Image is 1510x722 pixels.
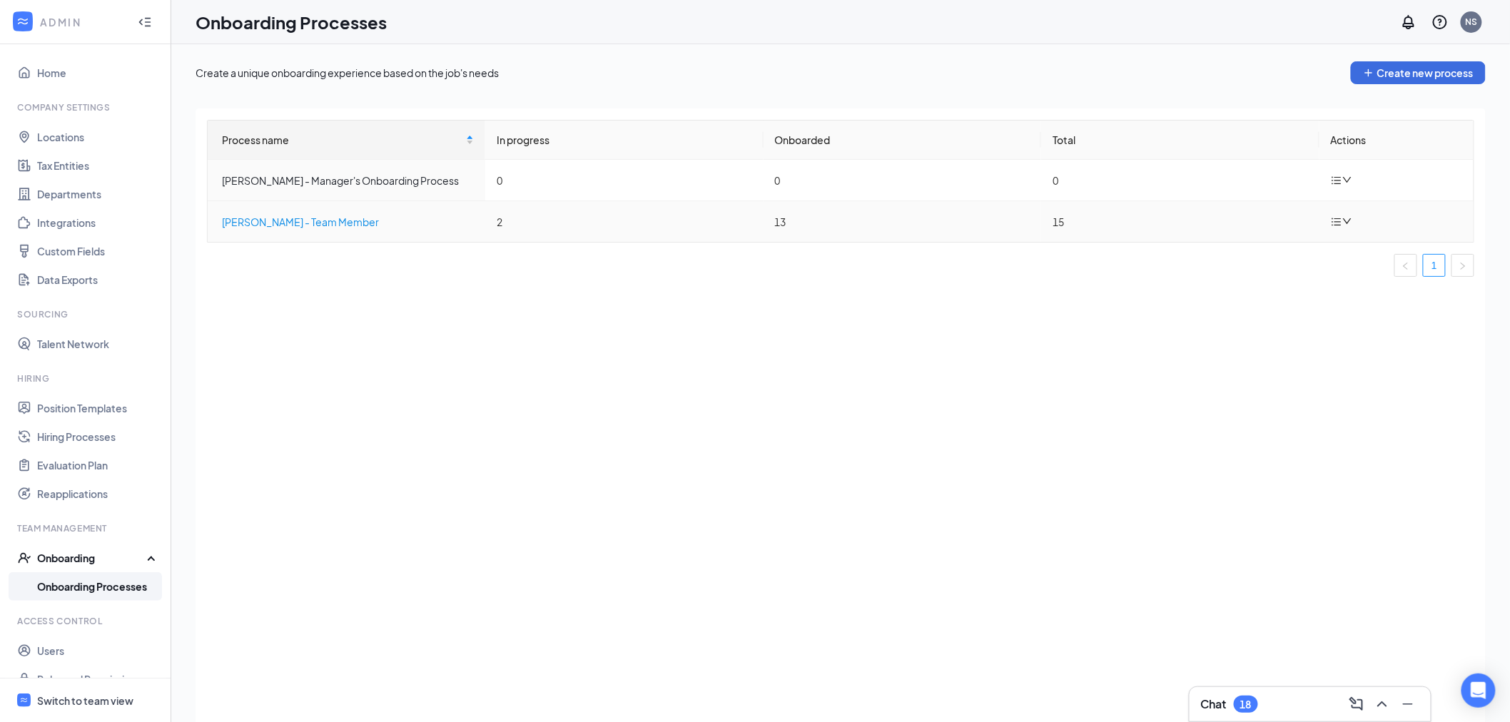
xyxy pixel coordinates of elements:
div: Team Management [17,522,156,534]
button: ChevronUp [1371,693,1394,716]
a: Departments [37,180,159,208]
td: 0 [1041,160,1319,201]
a: Roles and Permissions [37,665,159,693]
div: Create a unique onboarding experience based on the job's needs [196,66,499,80]
button: PlusCreate new process [1351,61,1486,84]
a: Locations [37,123,159,151]
td: 2 [485,201,763,242]
div: Switch to team view [37,693,133,708]
h3: Chat [1201,696,1227,712]
button: left [1394,254,1417,277]
div: Onboarding [37,551,147,565]
td: 0 [764,160,1041,201]
td: 0 [485,160,763,201]
div: Access control [17,615,156,627]
svg: Plus [1363,67,1374,78]
a: Onboarding Processes [37,572,159,601]
svg: UserCheck [17,551,31,565]
a: Home [37,59,159,87]
a: Custom Fields [37,237,159,265]
a: Hiring Processes [37,422,159,451]
div: Company Settings [17,101,156,113]
li: 1 [1423,254,1446,277]
div: Hiring [17,372,156,385]
button: ComposeMessage [1345,693,1368,716]
span: bars [1331,216,1342,228]
svg: Minimize [1399,696,1417,713]
a: Tax Entities [37,151,159,180]
svg: WorkstreamLogo [16,14,30,29]
div: NS [1466,16,1478,28]
a: Data Exports [37,265,159,294]
span: Process name [222,132,463,148]
td: 15 [1041,201,1319,242]
svg: Notifications [1400,14,1417,31]
span: right [1459,262,1467,270]
svg: ComposeMessage [1348,696,1365,713]
th: In progress [485,121,763,160]
div: Open Intercom Messenger [1461,673,1496,708]
div: Sourcing [17,308,156,320]
div: ADMIN [40,15,125,29]
a: Evaluation Plan [37,451,159,479]
span: bars [1331,175,1342,186]
div: [PERSON_NAME] - Team Member [222,214,474,230]
div: [PERSON_NAME] - Manager's Onboarding Process [222,173,474,188]
svg: Collapse [138,15,152,29]
a: Users [37,636,159,665]
svg: ChevronUp [1374,696,1391,713]
svg: WorkstreamLogo [19,696,29,705]
div: 18 [1240,698,1252,711]
a: Position Templates [37,394,159,422]
a: Talent Network [37,330,159,358]
button: right [1451,254,1474,277]
th: Actions [1319,121,1474,160]
a: 1 [1424,255,1445,276]
a: Integrations [37,208,159,237]
li: Previous Page [1394,254,1417,277]
span: down [1342,175,1352,185]
span: left [1402,262,1410,270]
button: Minimize [1397,693,1419,716]
svg: QuestionInfo [1432,14,1449,31]
span: down [1342,216,1352,226]
a: Reapplications [37,479,159,508]
li: Next Page [1451,254,1474,277]
th: Total [1041,121,1319,160]
th: Onboarded [764,121,1041,160]
td: 13 [764,201,1041,242]
h1: Onboarding Processes [196,10,387,34]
